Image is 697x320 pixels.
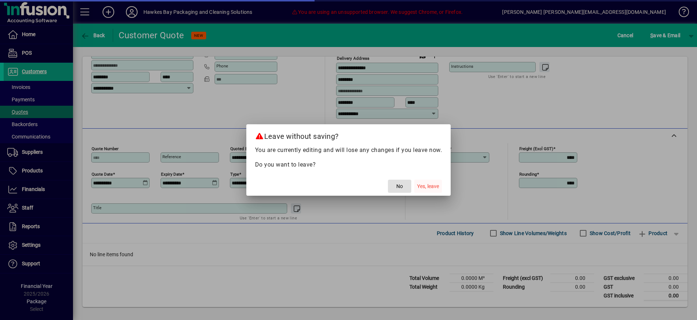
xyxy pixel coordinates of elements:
h2: Leave without saving? [246,124,451,145]
button: No [388,180,411,193]
button: Yes, leave [414,180,442,193]
span: No [396,183,403,190]
p: You are currently editing and will lose any changes if you leave now. [255,146,442,155]
p: Do you want to leave? [255,160,442,169]
span: Yes, leave [417,183,439,190]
